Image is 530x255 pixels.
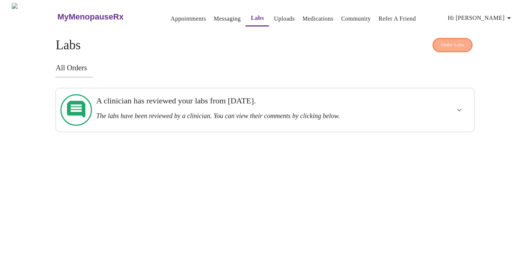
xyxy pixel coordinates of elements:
[251,13,264,23] a: Labs
[300,11,336,26] button: Medications
[338,11,374,26] button: Community
[341,14,371,24] a: Community
[12,3,56,31] img: MyMenopauseRx Logo
[432,38,473,52] button: Order Labs
[211,11,244,26] button: Messaging
[274,14,295,24] a: Uploads
[96,96,393,106] h3: A clinician has reviewed your labs from [DATE].
[441,41,464,49] span: Order Labs
[245,11,269,26] button: Labs
[448,13,513,23] span: Hi [PERSON_NAME]
[57,12,124,22] h3: MyMenopauseRx
[171,14,206,24] a: Appointments
[56,38,474,53] h4: Labs
[451,101,468,119] button: show more
[376,11,419,26] button: Refer a Friend
[56,4,153,30] a: MyMenopauseRx
[96,112,393,120] h3: The labs have been reviewed by a clinician. You can view their comments by clicking below.
[168,11,209,26] button: Appointments
[271,11,298,26] button: Uploads
[445,11,516,25] button: Hi [PERSON_NAME]
[379,14,416,24] a: Refer a Friend
[56,64,474,72] h3: All Orders
[303,14,333,24] a: Medications
[214,14,241,24] a: Messaging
